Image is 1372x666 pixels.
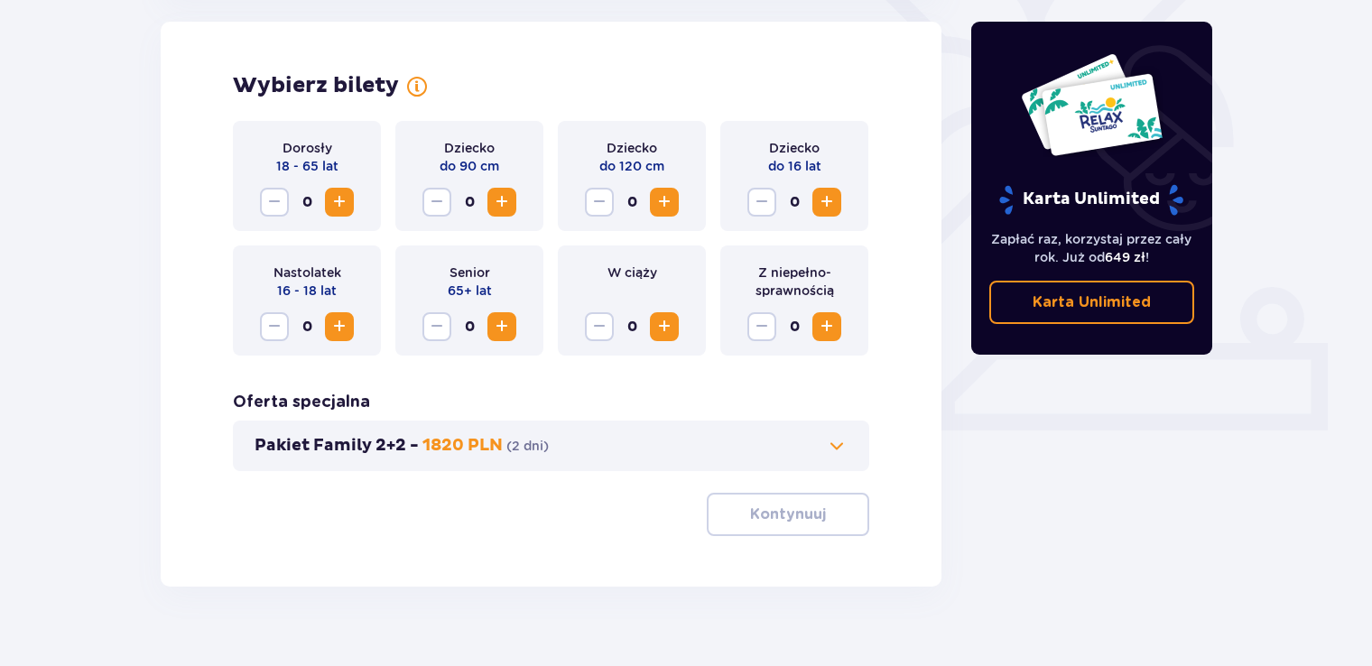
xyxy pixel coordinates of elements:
[617,188,646,217] span: 0
[273,264,341,282] p: Nastolatek
[607,264,657,282] p: W ciąży
[255,435,848,457] button: Pakiet Family 2+2 -1820 PLN(2 dni)
[617,312,646,341] span: 0
[444,139,495,157] p: Dziecko
[260,312,289,341] button: Zmniejsz
[747,312,776,341] button: Zmniejsz
[989,281,1195,324] a: Karta Unlimited
[233,392,370,413] h3: Oferta specjalna
[1033,292,1151,312] p: Karta Unlimited
[780,312,809,341] span: 0
[233,72,399,99] h2: Wybierz bilety
[585,188,614,217] button: Zmniejsz
[487,188,516,217] button: Zwiększ
[650,188,679,217] button: Zwiększ
[277,282,337,300] p: 16 - 18 lat
[292,188,321,217] span: 0
[325,188,354,217] button: Zwiększ
[812,312,841,341] button: Zwiększ
[768,157,821,175] p: do 16 lat
[255,435,419,457] p: Pakiet Family 2+2 -
[506,437,549,455] p: ( 2 dni )
[283,139,332,157] p: Dorosły
[276,157,338,175] p: 18 - 65 lat
[750,504,826,524] p: Kontynuuj
[989,230,1195,266] p: Zapłać raz, korzystaj przez cały rok. Już od !
[780,188,809,217] span: 0
[292,312,321,341] span: 0
[422,435,503,457] p: 1820 PLN
[1020,52,1163,157] img: Dwie karty całoroczne do Suntago z napisem 'UNLIMITED RELAX', na białym tle z tropikalnymi liśćmi...
[440,157,499,175] p: do 90 cm
[448,282,492,300] p: 65+ lat
[707,493,869,536] button: Kontynuuj
[735,264,854,300] p: Z niepełno­sprawnością
[455,312,484,341] span: 0
[812,188,841,217] button: Zwiększ
[997,184,1185,216] p: Karta Unlimited
[650,312,679,341] button: Zwiększ
[422,188,451,217] button: Zmniejsz
[455,188,484,217] span: 0
[599,157,664,175] p: do 120 cm
[325,312,354,341] button: Zwiększ
[487,312,516,341] button: Zwiększ
[422,312,451,341] button: Zmniejsz
[769,139,820,157] p: Dziecko
[585,312,614,341] button: Zmniejsz
[450,264,490,282] p: Senior
[747,188,776,217] button: Zmniejsz
[607,139,657,157] p: Dziecko
[260,188,289,217] button: Zmniejsz
[1105,250,1145,264] span: 649 zł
